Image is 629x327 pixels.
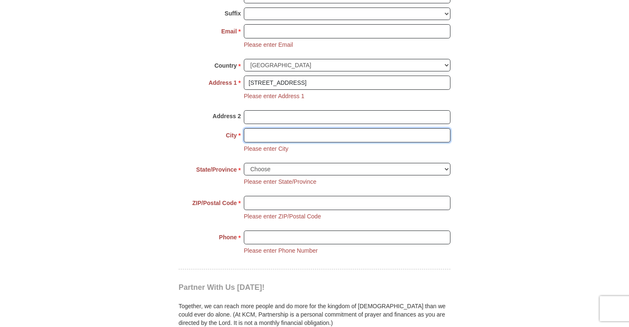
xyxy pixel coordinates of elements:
[212,110,241,122] strong: Address 2
[244,177,317,186] li: Please enter State/Province
[225,8,241,19] strong: Suffix
[244,246,318,255] li: Please enter Phone Number
[244,144,289,153] li: Please enter City
[192,197,237,209] strong: ZIP/Postal Code
[219,231,237,243] strong: Phone
[196,164,237,175] strong: State/Province
[244,212,321,221] li: Please enter ZIP/Postal Code
[179,283,265,292] span: Partner With Us [DATE]!
[179,302,450,327] p: Together, we can reach more people and do more for the kingdom of [DEMOGRAPHIC_DATA] than we coul...
[244,41,293,49] li: Please enter Email
[215,60,237,71] strong: Country
[209,77,237,89] strong: Address 1
[221,25,237,37] strong: Email
[244,92,304,100] li: Please enter Address 1
[226,129,237,141] strong: City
